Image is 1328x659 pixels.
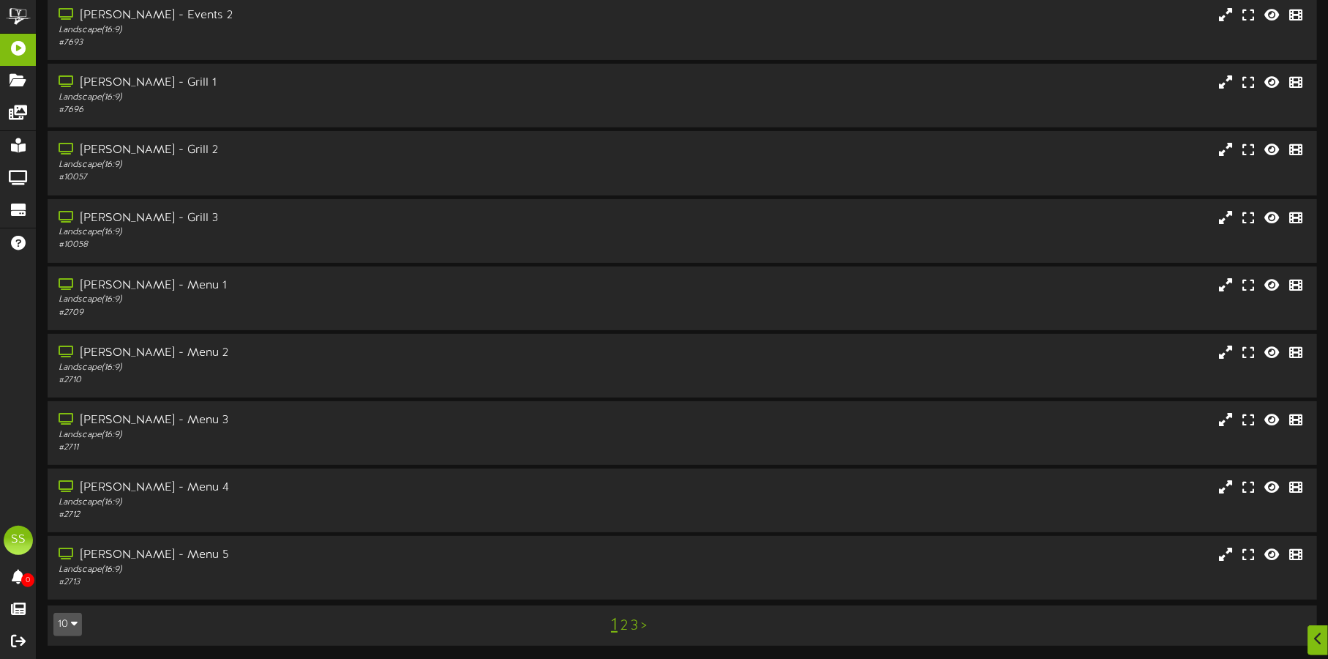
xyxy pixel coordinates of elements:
[59,547,566,564] div: [PERSON_NAME] - Menu 5
[59,576,566,589] div: # 2713
[611,616,618,635] a: 1
[59,142,566,159] div: [PERSON_NAME] - Grill 2
[59,278,566,294] div: [PERSON_NAME] - Menu 1
[21,573,34,587] span: 0
[59,24,566,37] div: Landscape ( 16:9 )
[59,429,566,442] div: Landscape ( 16:9 )
[59,412,566,429] div: [PERSON_NAME] - Menu 3
[641,618,647,634] a: >
[59,7,566,24] div: [PERSON_NAME] - Events 2
[59,509,566,521] div: # 2712
[59,496,566,509] div: Landscape ( 16:9 )
[59,226,566,239] div: Landscape ( 16:9 )
[59,442,566,454] div: # 2711
[59,75,566,92] div: [PERSON_NAME] - Grill 1
[59,374,566,387] div: # 2710
[59,345,566,362] div: [PERSON_NAME] - Menu 2
[59,480,566,496] div: [PERSON_NAME] - Menu 4
[59,564,566,576] div: Landscape ( 16:9 )
[4,526,33,555] div: SS
[59,92,566,104] div: Landscape ( 16:9 )
[53,613,82,636] button: 10
[59,362,566,374] div: Landscape ( 16:9 )
[59,171,566,184] div: # 10057
[59,159,566,171] div: Landscape ( 16:9 )
[59,104,566,116] div: # 7696
[59,307,566,319] div: # 2709
[59,294,566,306] div: Landscape ( 16:9 )
[631,618,638,634] a: 3
[59,37,566,49] div: # 7693
[620,618,628,634] a: 2
[59,210,566,227] div: [PERSON_NAME] - Grill 3
[59,239,566,251] div: # 10058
